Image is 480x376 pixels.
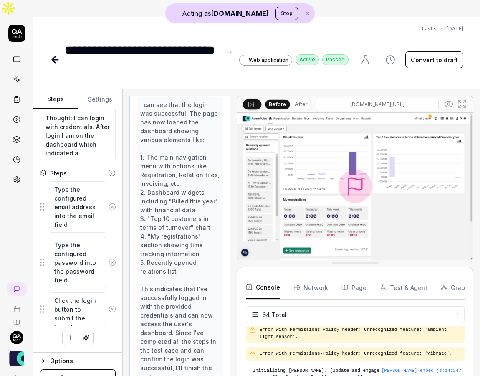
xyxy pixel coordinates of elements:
button: Network [293,276,328,299]
div: Suggestions [40,236,116,289]
button: Open in full screen [455,97,469,111]
img: AdminPulse - 0475.384.429 Logo [9,351,24,366]
time: [DATE] [447,25,463,32]
div: Options [50,356,116,366]
a: Documentation [3,312,30,326]
img: Screenshot [237,113,473,260]
img: 7ccf6c19-61ad-4a6c-8811-018b02a1b829.jpg [10,331,23,344]
button: View version history [380,51,400,68]
span: Last scan: [422,25,463,33]
button: Test & Agent [380,276,427,299]
button: Remove step [106,301,119,318]
div: Active [296,54,319,65]
pre: Error with Permissions-Policy header: Unrecognized feature: 'vibrate'. [259,350,461,357]
button: Graph [441,276,469,299]
div: Steps [50,169,67,178]
button: Settings [78,89,123,109]
button: Convert to draft [405,51,463,68]
button: Options [40,356,116,366]
div: Suggestions [40,292,116,327]
button: Console [246,276,280,299]
button: Last scan:[DATE] [422,25,463,33]
button: [PERSON_NAME]-embed.js:14:247 [381,367,461,374]
button: Stop [275,7,298,20]
div: Passed [322,54,349,65]
button: Remove step [106,198,119,215]
button: After [291,100,311,109]
a: New conversation [7,282,27,296]
button: Remove step [106,254,119,271]
pre: Error with Permissions-Policy header: Unrecognized feature: 'ambient-light-sensor'. [259,326,461,340]
button: Steps [33,89,78,109]
button: Before [265,99,290,109]
button: Page [341,276,366,299]
div: [PERSON_NAME]-embed.js : 14 : 247 [381,367,461,374]
a: Web application [239,54,292,66]
button: Show all interative elements [442,97,455,111]
div: Suggestions [40,181,116,233]
span: Web application [249,56,288,64]
a: Book a call with us [3,299,30,312]
button: AdminPulse - 0475.384.429 Logo [3,344,30,368]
